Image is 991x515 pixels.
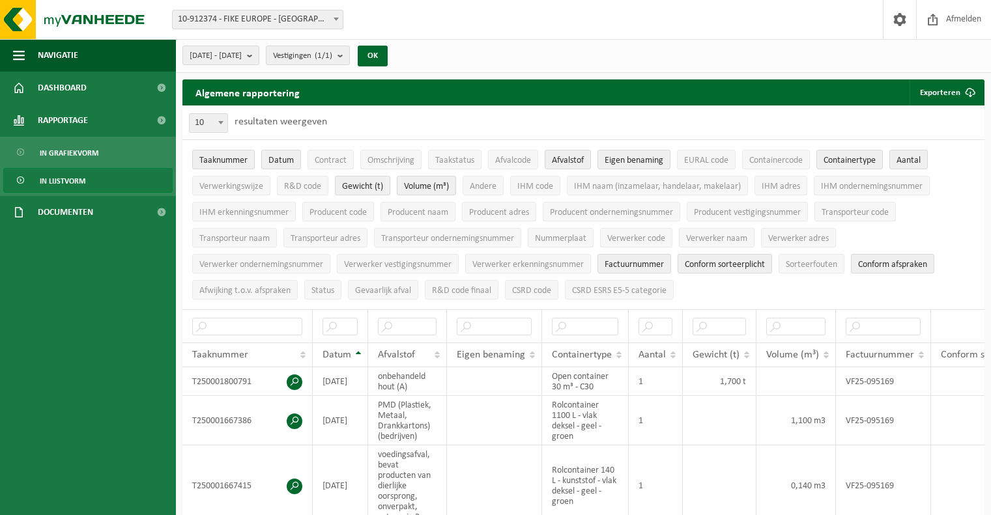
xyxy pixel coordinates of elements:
button: Conform sorteerplicht : Activate to sort [678,254,772,273]
button: AfvalstofAfvalstof: Activate to sort [545,150,591,169]
span: Volume (m³) [766,350,819,360]
td: T250001667386 [182,396,313,445]
span: Contract [315,156,347,165]
button: Verwerker erkenningsnummerVerwerker erkenningsnummer: Activate to sort [465,254,591,273]
td: Open container 30 m³ - C30 [542,367,629,396]
button: [DATE] - [DATE] [182,46,259,65]
span: 10 [189,113,228,133]
span: IHM adres [762,182,800,191]
span: Verwerker adres [768,234,829,244]
span: Afvalstof [378,350,415,360]
span: Taakstatus [435,156,474,165]
span: EURAL code [684,156,728,165]
span: Factuurnummer [846,350,914,360]
button: R&D codeR&amp;D code: Activate to sort [277,176,328,195]
span: Producent adres [469,208,529,217]
span: 10 [190,114,227,132]
span: Aantal [639,350,666,360]
button: Conform afspraken : Activate to sort [851,254,934,273]
span: CSRD code [512,286,551,296]
span: Taaknummer [192,350,248,360]
span: Verwerker code [607,234,665,244]
span: Omschrijving [367,156,414,165]
span: IHM ondernemingsnummer [821,182,923,191]
button: Gewicht (t)Gewicht (t): Activate to sort [335,176,390,195]
span: CSRD ESRS E5-5 categorie [572,286,667,296]
button: VerwerkingswijzeVerwerkingswijze: Activate to sort [192,176,270,195]
span: Transporteur adres [291,234,360,244]
span: [DATE] - [DATE] [190,46,242,66]
td: [DATE] [313,396,368,445]
td: PMD (Plastiek, Metaal, Drankkartons) (bedrijven) [368,396,447,445]
button: FactuurnummerFactuurnummer: Activate to sort [597,254,671,273]
button: Transporteur ondernemingsnummerTransporteur ondernemingsnummer : Activate to sort [374,228,521,247]
a: In grafiekvorm [3,140,173,165]
span: Volume (m³) [404,182,449,191]
button: NummerplaatNummerplaat: Activate to sort [528,228,594,247]
span: Producent ondernemingsnummer [550,208,673,217]
span: Status [311,286,334,296]
button: ContainertypeContainertype: Activate to sort [816,150,883,169]
span: Verwerker ondernemingsnummer [199,260,323,270]
td: 1 [629,396,683,445]
span: Andere [470,182,496,191]
span: Factuurnummer [605,260,664,270]
span: Gewicht (t) [342,182,383,191]
span: Nummerplaat [535,234,586,244]
span: Gevaarlijk afval [355,286,411,296]
button: OK [358,46,388,66]
button: DatumDatum: Activate to invert sorting [261,150,301,169]
label: resultaten weergeven [235,117,327,127]
button: AfvalcodeAfvalcode: Activate to sort [488,150,538,169]
button: IHM ondernemingsnummerIHM ondernemingsnummer: Activate to sort [814,176,930,195]
td: 1,700 t [683,367,756,396]
span: Datum [268,156,294,165]
span: Vestigingen [273,46,332,66]
span: Verwerker vestigingsnummer [344,260,452,270]
h2: Algemene rapportering [182,79,313,105]
span: Containercode [749,156,803,165]
span: Producent naam [388,208,448,217]
span: Sorteerfouten [786,260,837,270]
button: Verwerker naamVerwerker naam: Activate to sort [679,228,754,247]
button: ContainercodeContainercode: Activate to sort [742,150,810,169]
span: Eigen benaming [605,156,663,165]
button: OmschrijvingOmschrijving: Activate to sort [360,150,422,169]
button: Eigen benamingEigen benaming: Activate to sort [597,150,670,169]
span: R&D code finaal [432,286,491,296]
button: R&D code finaalR&amp;D code finaal: Activate to sort [425,280,498,299]
span: Producent vestigingsnummer [694,208,801,217]
button: Gevaarlijk afval : Activate to sort [348,280,418,299]
span: IHM code [517,182,553,191]
span: Transporteur ondernemingsnummer [381,234,514,244]
td: [DATE] [313,367,368,396]
button: Transporteur codeTransporteur code: Activate to sort [814,202,896,221]
button: Verwerker adresVerwerker adres: Activate to sort [761,228,836,247]
td: Rolcontainer 1100 L - vlak deksel - geel - groen [542,396,629,445]
button: Verwerker vestigingsnummerVerwerker vestigingsnummer: Activate to sort [337,254,459,273]
span: Aantal [897,156,921,165]
span: Afvalcode [495,156,531,165]
td: 1,100 m3 [756,396,836,445]
span: Taaknummer [199,156,248,165]
td: VF25-095169 [836,367,931,396]
button: Transporteur naamTransporteur naam: Activate to sort [192,228,277,247]
button: IHM erkenningsnummerIHM erkenningsnummer: Activate to sort [192,202,296,221]
span: Afvalstof [552,156,584,165]
button: IHM adresIHM adres: Activate to sort [754,176,807,195]
span: Conform afspraken [858,260,927,270]
button: Producent vestigingsnummerProducent vestigingsnummer: Activate to sort [687,202,808,221]
button: TaaknummerTaaknummer: Activate to sort [192,150,255,169]
span: Conform sorteerplicht [685,260,765,270]
button: StatusStatus: Activate to sort [304,280,341,299]
span: Verwerker naam [686,234,747,244]
span: IHM erkenningsnummer [199,208,289,217]
td: T250001800791 [182,367,313,396]
span: R&D code [284,182,321,191]
span: Transporteur naam [199,234,270,244]
button: Vestigingen(1/1) [266,46,350,65]
span: Datum [323,350,351,360]
button: Volume (m³)Volume (m³): Activate to sort [397,176,456,195]
span: Containertype [552,350,612,360]
button: ContractContract: Activate to sort [308,150,354,169]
